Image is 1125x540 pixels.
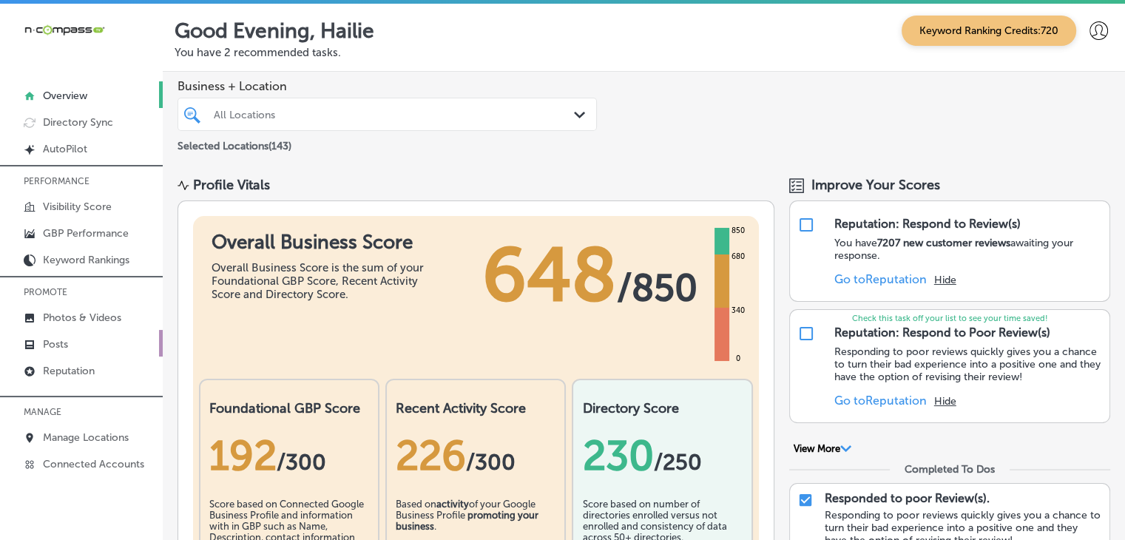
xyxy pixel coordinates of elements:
[43,431,129,444] p: Manage Locations
[24,38,36,50] img: website_grey.svg
[733,353,743,365] div: 0
[193,177,270,193] div: Profile Vitals
[834,217,1021,231] div: Reputation: Respond to Review(s)
[834,394,927,408] a: Go toReputation
[43,116,113,129] p: Directory Sync
[905,463,995,476] div: Completed To Dos
[582,431,742,480] div: 230
[43,200,112,213] p: Visibility Score
[877,237,1010,249] strong: 7207 new customer reviews
[466,449,516,476] span: /300
[43,227,129,240] p: GBP Performance
[729,225,748,237] div: 850
[653,449,701,476] span: /250
[729,251,748,263] div: 680
[175,18,374,43] p: Good Evening, Hailie
[729,305,748,317] div: 340
[147,86,159,98] img: tab_keywords_by_traffic_grey.svg
[209,431,369,480] div: 192
[43,338,68,351] p: Posts
[934,274,956,286] button: Hide
[396,510,538,532] b: promoting your business
[212,231,433,254] h1: Overall Business Score
[834,325,1050,340] div: Reputation: Respond to Poor Review(s)
[175,46,1113,59] p: You have 2 recommended tasks.
[902,16,1076,46] span: Keyword Ranking Credits: 720
[396,431,555,480] div: 226
[436,499,469,510] b: activity
[43,458,144,470] p: Connected Accounts
[56,87,132,97] div: Domain Overview
[790,314,1109,323] p: Check this task off your list to see your time saved!
[582,400,742,416] h2: Directory Score
[43,365,95,377] p: Reputation
[41,24,72,36] div: v 4.0.25
[43,90,87,102] p: Overview
[209,400,369,416] h2: Foundational GBP Score
[834,345,1102,383] p: Responding to poor reviews quickly gives you a chance to turn their bad experience into a positiv...
[789,442,857,456] button: View More
[24,24,36,36] img: logo_orange.svg
[43,254,129,266] p: Keyword Rankings
[934,395,956,408] button: Hide
[40,86,52,98] img: tab_domain_overview_orange.svg
[834,272,927,286] a: Go toReputation
[396,400,555,416] h2: Recent Activity Score
[24,23,105,37] img: 660ab0bf-5cc7-4cb8-ba1c-48b5ae0f18e60NCTV_CLogo_TV_Black_-500x88.png
[834,237,1102,262] p: You have awaiting your response.
[212,261,433,301] div: Overall Business Score is the sum of your Foundational GBP Score, Recent Activity Score and Direc...
[811,177,940,193] span: Improve Your Scores
[617,266,697,310] span: / 850
[825,491,990,505] p: Responded to poor Review(s).
[214,108,575,121] div: All Locations
[163,87,249,97] div: Keywords by Traffic
[43,311,121,324] p: Photos & Videos
[38,38,163,50] div: Domain: [DOMAIN_NAME]
[43,143,87,155] p: AutoPilot
[482,231,617,320] span: 648
[178,79,597,93] span: Business + Location
[277,449,326,476] span: / 300
[178,134,291,152] p: Selected Locations ( 143 )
